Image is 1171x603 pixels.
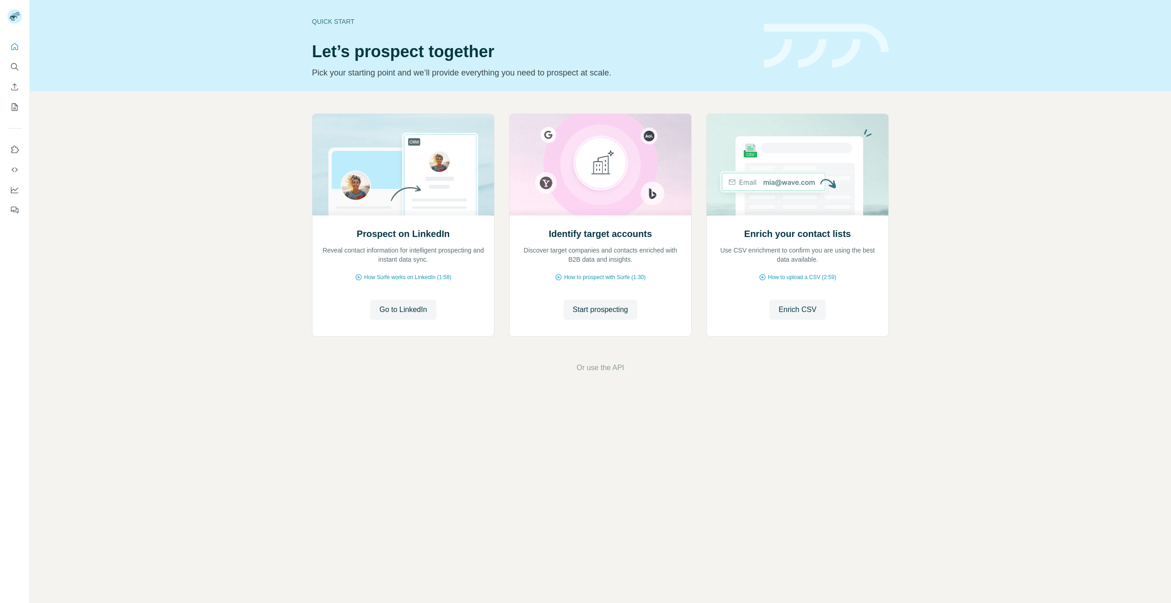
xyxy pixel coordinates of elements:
[716,246,879,264] p: Use CSV enrichment to confirm you are using the best data available.
[519,246,682,264] p: Discover target companies and contacts enriched with B2B data and insights.
[312,43,753,61] h1: Let’s prospect together
[312,66,753,79] p: Pick your starting point and we’ll provide everything you need to prospect at scale.
[312,114,494,215] img: Prospect on LinkedIn
[379,304,427,315] span: Go to LinkedIn
[357,227,450,240] h2: Prospect on LinkedIn
[764,24,889,68] img: banner
[7,59,22,75] button: Search
[7,202,22,218] button: Feedback
[549,227,652,240] h2: Identify target accounts
[7,99,22,115] button: My lists
[573,304,628,315] span: Start prospecting
[564,300,637,320] button: Start prospecting
[744,227,851,240] h2: Enrich your contact lists
[7,38,22,55] button: Quick start
[564,273,645,281] span: How to prospect with Surfe (1:30)
[576,362,624,373] button: Or use the API
[509,114,692,215] img: Identify target accounts
[779,304,816,315] span: Enrich CSV
[364,273,451,281] span: How Surfe works on LinkedIn (1:58)
[706,114,889,215] img: Enrich your contact lists
[322,246,485,264] p: Reveal contact information for intelligent prospecting and instant data sync.
[7,79,22,95] button: Enrich CSV
[370,300,436,320] button: Go to LinkedIn
[7,182,22,198] button: Dashboard
[7,162,22,178] button: Use Surfe API
[768,273,836,281] span: How to upload a CSV (2:59)
[312,17,753,26] div: Quick start
[7,141,22,158] button: Use Surfe on LinkedIn
[769,300,826,320] button: Enrich CSV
